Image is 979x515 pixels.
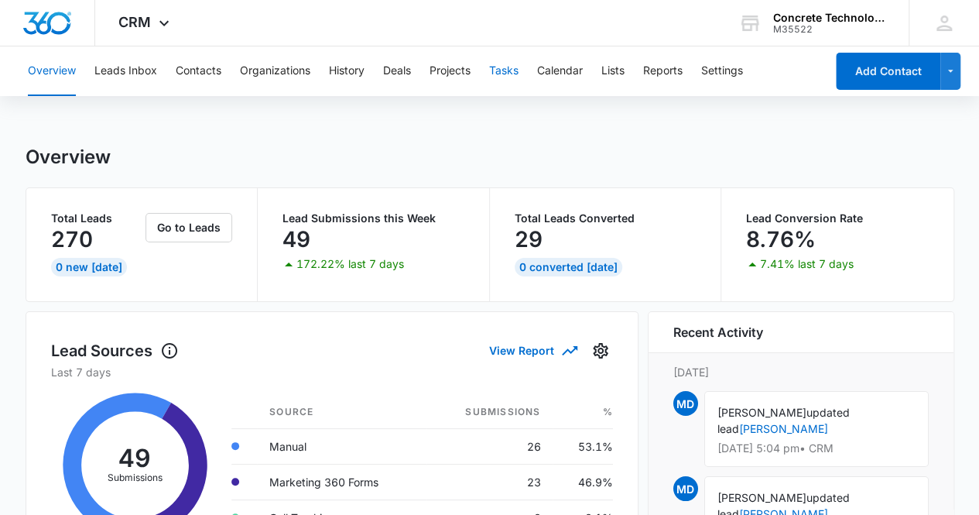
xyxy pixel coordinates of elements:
[426,396,553,429] th: Submissions
[51,258,127,276] div: 0 New [DATE]
[773,24,886,35] div: account id
[717,491,806,504] span: [PERSON_NAME]
[426,428,553,464] td: 26
[426,464,553,500] td: 23
[94,46,157,96] button: Leads Inbox
[26,146,111,169] h1: Overview
[588,338,613,363] button: Settings
[51,339,179,362] h1: Lead Sources
[553,428,612,464] td: 53.1%
[601,46,625,96] button: Lists
[553,396,612,429] th: %
[145,213,232,242] button: Go to Leads
[773,12,886,24] div: account name
[118,14,151,30] span: CRM
[717,443,916,454] p: [DATE] 5:04 pm • CRM
[673,476,698,501] span: MD
[329,46,365,96] button: History
[51,364,613,380] p: Last 7 days
[717,406,806,419] span: [PERSON_NAME]
[537,46,583,96] button: Calendar
[701,46,743,96] button: Settings
[282,227,310,252] p: 49
[515,258,622,276] div: 0 Converted [DATE]
[515,227,543,252] p: 29
[51,213,143,224] p: Total Leads
[28,46,76,96] button: Overview
[553,464,612,500] td: 46.9%
[836,53,940,90] button: Add Contact
[282,213,464,224] p: Lead Submissions this Week
[257,464,426,500] td: Marketing 360 Forms
[296,259,404,270] p: 172.22% last 7 days
[145,221,232,234] a: Go to Leads
[739,422,828,435] a: [PERSON_NAME]
[240,46,310,96] button: Organizations
[257,396,426,429] th: Source
[673,391,698,416] span: MD
[176,46,221,96] button: Contacts
[760,259,854,270] p: 7.41% last 7 days
[746,213,929,224] p: Lead Conversion Rate
[746,227,816,252] p: 8.76%
[489,337,576,364] button: View Report
[257,428,426,464] td: Manual
[489,46,519,96] button: Tasks
[51,227,93,252] p: 270
[643,46,683,96] button: Reports
[383,46,411,96] button: Deals
[515,213,697,224] p: Total Leads Converted
[673,323,763,342] h6: Recent Activity
[430,46,471,96] button: Projects
[673,364,929,380] p: [DATE]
